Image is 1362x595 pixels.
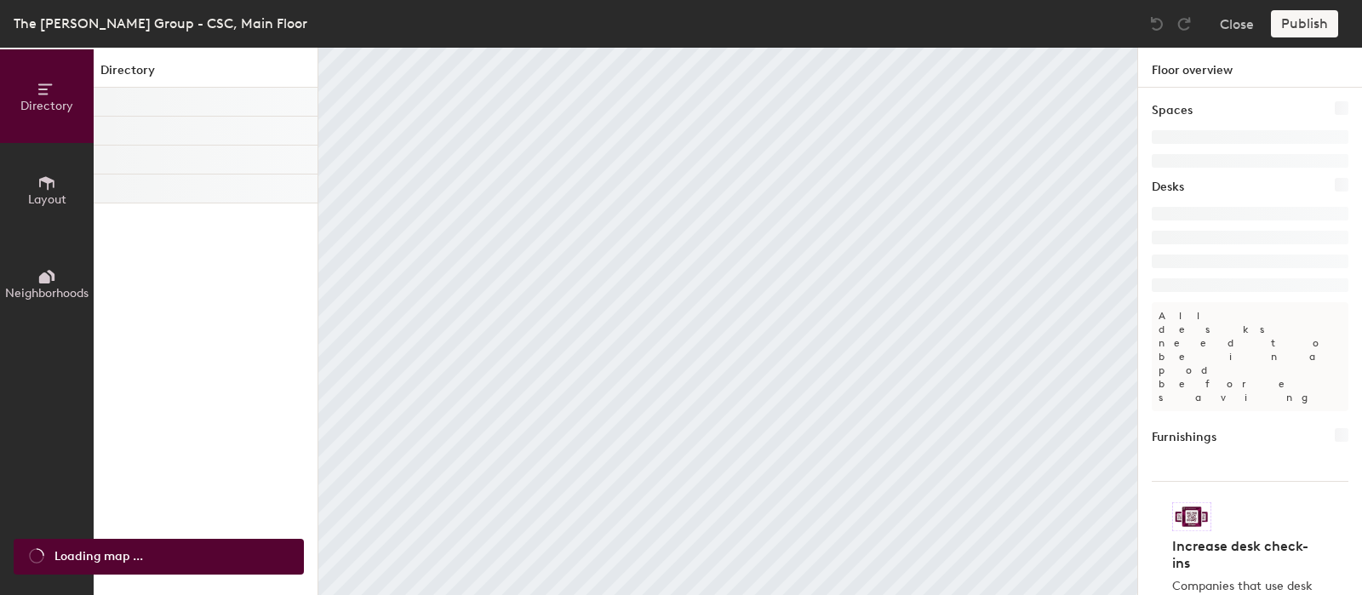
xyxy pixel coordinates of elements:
p: All desks need to be in a pod before saving [1152,302,1348,411]
img: Redo [1176,15,1193,32]
img: Sticker logo [1172,502,1211,531]
h1: Spaces [1152,101,1193,120]
span: Layout [28,192,66,207]
h1: Floor overview [1138,48,1362,88]
h1: Furnishings [1152,428,1216,447]
h4: Increase desk check-ins [1172,538,1318,572]
h1: Desks [1152,178,1184,197]
div: The [PERSON_NAME] Group - CSC, Main Floor [14,13,307,34]
canvas: Map [318,48,1137,595]
span: Neighborhoods [5,286,89,300]
img: Undo [1148,15,1165,32]
span: Directory [20,99,73,113]
h1: Directory [94,61,318,88]
span: Loading map ... [54,547,143,566]
button: Close [1220,10,1254,37]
